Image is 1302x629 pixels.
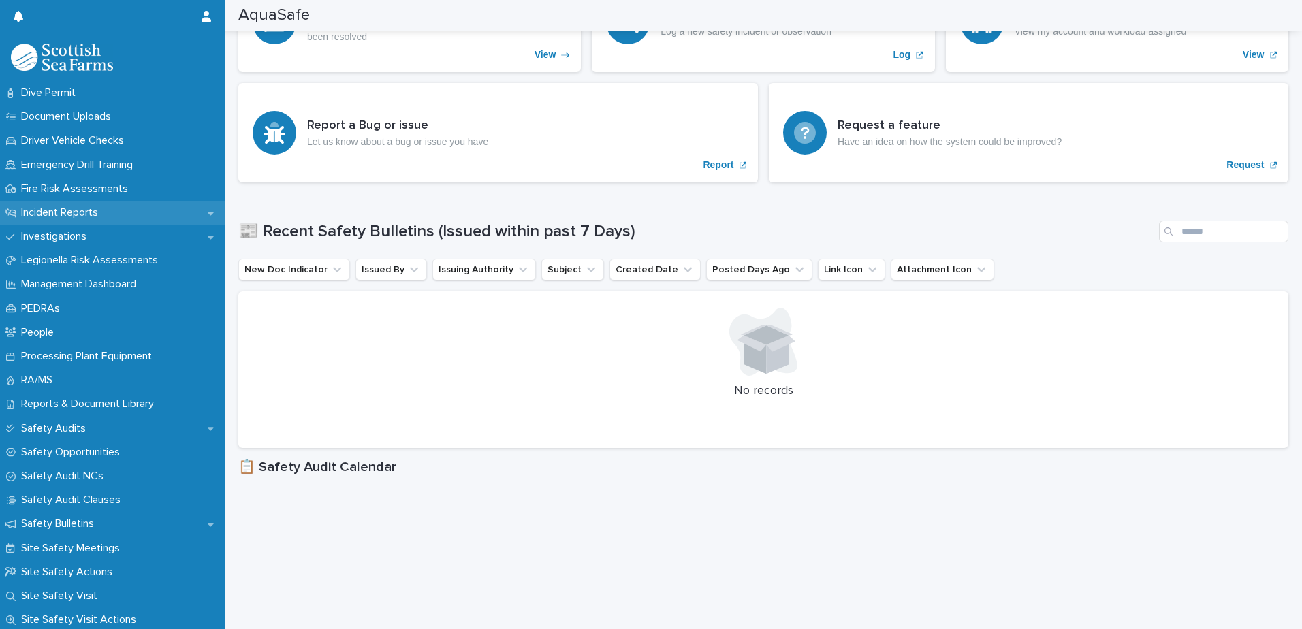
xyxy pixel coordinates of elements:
p: Driver Vehicle Checks [16,134,135,147]
input: Search [1159,221,1288,242]
p: Log [893,49,911,61]
p: Have an idea on how the system could be improved? [838,136,1062,148]
p: Safety Audit NCs [16,470,114,483]
p: RA/MS [16,374,63,387]
p: View [535,49,556,61]
button: Posted Days Ago [706,259,812,280]
p: Safety Audits [16,422,97,435]
p: PEDRAs [16,302,71,315]
button: Attachment Icon [891,259,994,280]
p: What new features, improvements and pesky bugs have been resolved [307,20,567,43]
p: Reports & Document Library [16,398,165,410]
p: Safety Audit Clauses [16,494,131,506]
a: Report [238,83,758,182]
h1: 📋 Safety Audit Calendar [238,459,1288,475]
p: Site Safety Visit Actions [16,613,147,626]
h1: 📰 Recent Safety Bulletins (Issued within past 7 Days) [238,222,1154,242]
p: Management Dashboard [16,278,147,291]
p: Site Safety Visit [16,590,108,602]
button: Created Date [609,259,701,280]
p: Site Safety Actions [16,566,123,579]
p: Legionella Risk Assessments [16,254,169,267]
button: Issuing Authority [432,259,536,280]
p: Processing Plant Equipment [16,350,163,363]
p: View my account and workload assigned [1015,26,1187,37]
p: People [16,326,65,339]
img: bPIBxiqnSb2ggTQWdOVV [11,44,113,71]
p: View [1243,49,1265,61]
button: New Doc Indicator [238,259,350,280]
h3: Report a Bug or issue [307,118,488,133]
button: Issued By [355,259,427,280]
p: Safety Bulletins [16,517,105,530]
button: Subject [541,259,604,280]
p: No records [255,384,1272,399]
h3: Request a feature [838,118,1062,133]
p: Request [1226,159,1264,171]
p: Incident Reports [16,206,109,219]
p: Dive Permit [16,86,86,99]
p: Document Uploads [16,110,122,123]
p: Fire Risk Assessments [16,182,139,195]
p: Report [703,159,733,171]
h2: AquaSafe [238,5,310,25]
a: Request [769,83,1288,182]
p: Site Safety Meetings [16,542,131,555]
p: Log a new safety incident or observation [661,26,831,37]
button: Link Icon [818,259,885,280]
p: Let us know about a bug or issue you have [307,136,488,148]
p: Investigations [16,230,97,243]
p: Emergency Drill Training [16,159,144,172]
p: Safety Opportunities [16,446,131,459]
